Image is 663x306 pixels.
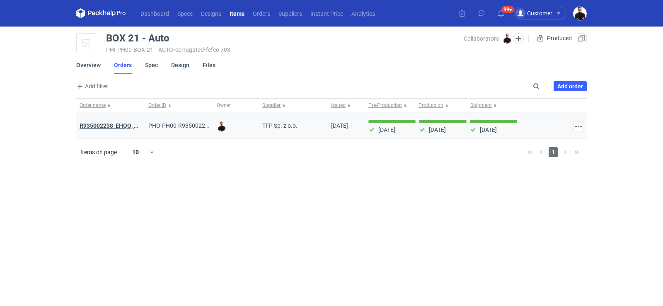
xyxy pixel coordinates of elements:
button: Pre-Production [365,99,417,112]
a: Analytics [347,8,379,18]
a: Orders [249,8,274,18]
div: Produced [535,33,573,43]
a: Dashboard [136,8,173,18]
span: Supplier [262,102,281,109]
p: [DATE] [378,126,395,133]
span: Add filter [75,81,108,91]
p: [DATE] [429,126,446,133]
span: • corrugated [173,46,204,53]
div: PHI-PH00-BOX-21---AUTO [106,46,464,53]
span: PHO-PH00-R935002238_EHQQ,-KYPE [148,122,247,129]
div: Customer [515,8,552,18]
input: Search [531,81,558,91]
a: Items [225,8,249,18]
span: Issued [331,102,346,109]
button: Add filter [75,81,109,91]
img: Tomasz Kubiak [573,7,587,20]
button: 99+ [494,7,508,20]
button: Production [417,99,469,112]
span: Pre-Production [368,102,402,109]
a: Spec [145,56,158,74]
a: Designs [197,8,225,18]
a: Overview [76,56,101,74]
a: Design [171,56,189,74]
a: Specs [173,8,197,18]
span: Order ID [148,102,166,109]
a: Suppliers [274,8,306,18]
a: Add order [554,81,587,91]
span: 10/07/2025 [331,122,348,129]
a: Files [203,56,215,74]
div: TFP Sp. z o.o. [259,112,328,139]
button: Actions [573,121,583,131]
svg: Packhelp Pro [76,8,126,18]
p: [DATE] [480,126,497,133]
button: Order ID [145,99,214,112]
span: Production [419,102,443,109]
img: Tomasz Kubiak [217,121,227,131]
span: Order name [80,102,106,109]
button: Order name [76,99,145,112]
button: Edit collaborators [513,33,524,44]
div: 10 [122,146,149,158]
button: Shipment [469,99,520,112]
a: Instant Price [306,8,347,18]
span: 1 [549,147,558,157]
img: Tomasz Kubiak [502,34,512,44]
span: Shipment [470,102,492,109]
span: TFP Sp. z o.o. [262,121,298,130]
span: Owner [217,102,231,109]
button: Supplier [259,99,328,112]
button: Duplicate Item [577,33,587,43]
span: • fefco 703 [204,46,230,53]
div: BOX 21 - Auto [106,33,169,43]
button: Issued [328,99,365,112]
span: Collaborators [464,35,499,42]
a: Orders [114,56,132,74]
span: Items on page [80,148,117,156]
button: Customer [514,7,573,20]
a: R935002238_EHQQ, KYPE [80,122,148,129]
